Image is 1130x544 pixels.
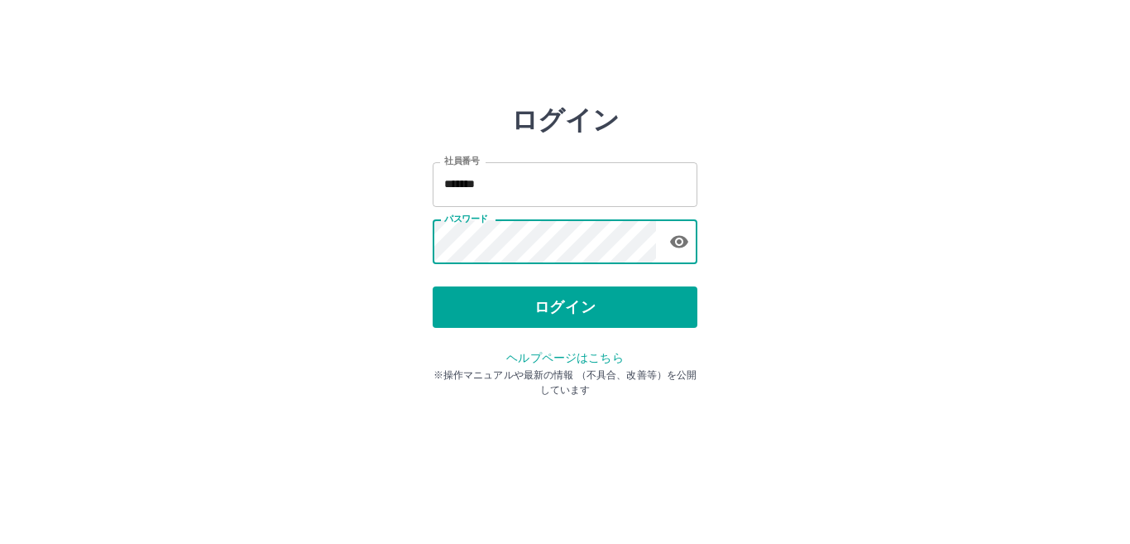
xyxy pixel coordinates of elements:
[444,213,488,225] label: パスワード
[444,155,479,167] label: 社員番号
[511,104,620,136] h2: ログイン
[433,286,697,328] button: ログイン
[506,351,623,364] a: ヘルプページはこちら
[433,368,697,397] p: ※操作マニュアルや最新の情報 （不具合、改善等）を公開しています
